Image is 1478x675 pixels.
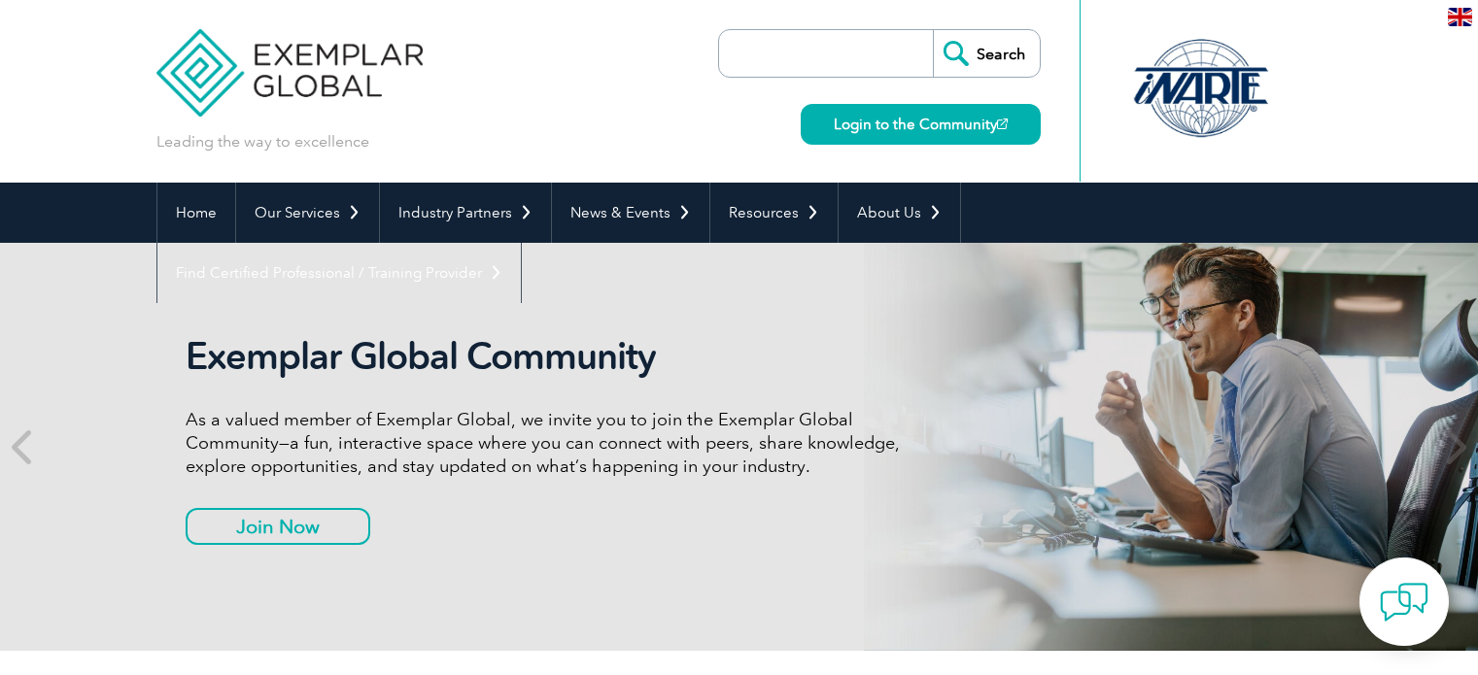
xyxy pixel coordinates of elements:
p: As a valued member of Exemplar Global, we invite you to join the Exemplar Global Community—a fun,... [186,408,914,478]
a: Home [157,183,235,243]
a: Resources [710,183,838,243]
p: Leading the way to excellence [156,131,369,152]
input: Search [933,30,1040,77]
a: Login to the Community [801,104,1041,145]
a: News & Events [552,183,709,243]
a: Our Services [236,183,379,243]
a: About Us [839,183,960,243]
a: Find Certified Professional / Training Provider [157,243,521,303]
a: Industry Partners [380,183,551,243]
img: en [1448,8,1472,26]
img: contact-chat.png [1380,578,1428,626]
img: open_square.png [997,118,1008,129]
a: Join Now [186,508,370,545]
h2: Exemplar Global Community [186,334,914,379]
